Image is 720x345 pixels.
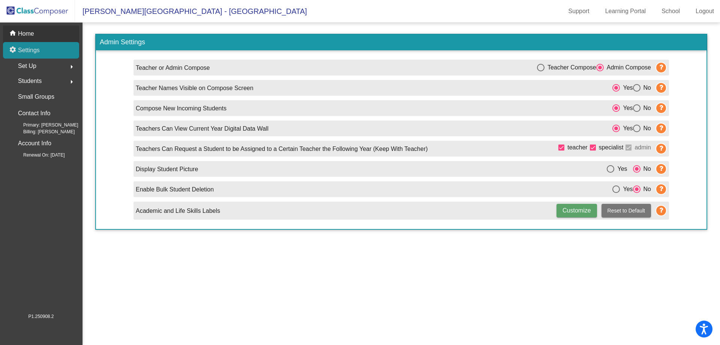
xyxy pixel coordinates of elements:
[18,29,34,38] p: Home
[567,143,587,152] span: teacher
[18,46,40,55] p: Settings
[96,35,706,50] h3: Admin Settings
[136,206,220,215] p: Academic and Life Skills Labels
[640,185,651,194] div: No
[18,76,42,86] span: Students
[18,92,54,102] p: Small Groups
[640,83,651,92] div: No
[136,124,268,133] p: Teachers Can View Current Year Digital Data Wall
[136,145,428,154] p: Teachers Can Request a Student to be Assigned to a Certain Teacher the Following Year (Keep With ...
[67,77,76,86] mat-icon: arrow_right
[607,164,651,173] mat-radio-group: Select an option
[607,208,645,214] span: Reset to Default
[612,184,651,194] mat-radio-group: Select an option
[562,207,591,214] span: Customize
[634,143,651,152] span: admin
[612,103,651,113] mat-radio-group: Select an option
[11,128,75,135] span: Billing: [PERSON_NAME]
[601,204,651,217] button: Reset to Default
[640,104,651,113] div: No
[620,83,633,92] div: Yes
[537,63,651,72] mat-radio-group: Select an option
[18,108,50,119] p: Contact Info
[136,185,214,194] p: Enable Bulk Student Deletion
[9,46,18,55] mat-icon: settings
[136,84,253,93] p: Teacher Names Visible on Compose Screen
[614,164,627,173] div: Yes
[75,5,307,17] span: [PERSON_NAME][GEOGRAPHIC_DATA] - [GEOGRAPHIC_DATA]
[612,124,651,133] mat-radio-group: Select an option
[136,104,226,113] p: Compose New Incoming Students
[544,63,596,72] div: Teacher Compose
[599,5,652,17] a: Learning Portal
[620,185,633,194] div: Yes
[604,63,651,72] div: Admin Compose
[620,104,633,113] div: Yes
[9,29,18,38] mat-icon: home
[136,63,210,72] p: Teacher or Admin Compose
[620,124,633,133] div: Yes
[640,124,651,133] div: No
[612,83,651,92] mat-radio-group: Select an option
[599,143,624,152] span: specialist
[562,5,595,17] a: Support
[556,204,597,217] button: Customize
[18,61,36,71] span: Set Up
[136,165,198,174] p: Display Student Picture
[18,138,51,149] p: Account Info
[67,62,76,71] mat-icon: arrow_right
[690,5,720,17] a: Logout
[11,122,78,128] span: Primary: [PERSON_NAME]
[655,5,686,17] a: School
[11,152,64,158] span: Renewal On: [DATE]
[640,164,651,173] div: No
